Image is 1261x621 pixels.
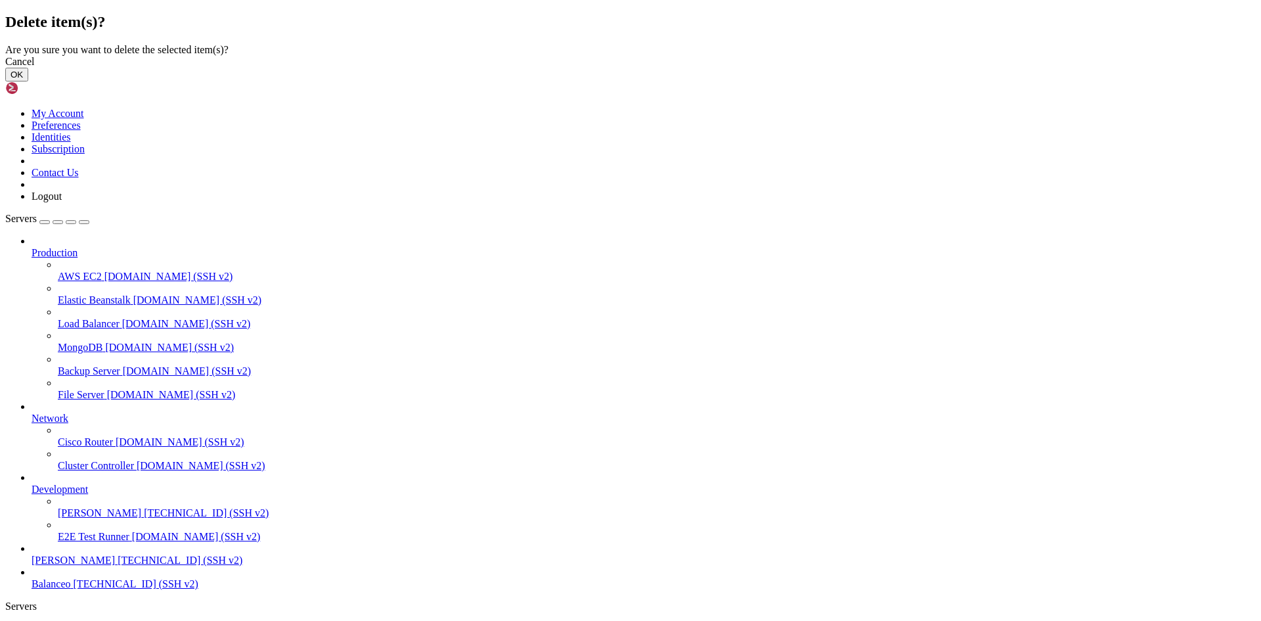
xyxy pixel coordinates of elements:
[58,271,1256,283] a: AWS EC2 [DOMAIN_NAME] (SSH v2)
[58,425,1256,448] li: Cisco Router [DOMAIN_NAME] (SSH v2)
[32,566,1256,590] li: Balanceo [TECHNICAL_ID] (SSH v2)
[32,235,1256,401] li: Production
[5,5,1090,16] x-row: Access denied
[58,531,129,542] span: E2E Test Runner
[58,259,1256,283] li: AWS EC2 [DOMAIN_NAME] (SSH v2)
[116,436,244,448] span: [DOMAIN_NAME] (SSH v2)
[58,519,1256,543] li: E2E Test Runner [DOMAIN_NAME] (SSH v2)
[58,531,1256,543] a: E2E Test Runner [DOMAIN_NAME] (SSH v2)
[32,120,81,131] a: Preferences
[104,271,233,282] span: [DOMAIN_NAME] (SSH v2)
[58,294,131,306] span: Elastic Beanstalk
[58,507,1256,519] a: [PERSON_NAME] [TECHNICAL_ID] (SSH v2)
[58,318,1256,330] a: Load Balancer [DOMAIN_NAME] (SSH v2)
[32,413,68,424] span: Network
[5,56,1256,68] div: Cancel
[5,81,81,95] img: Shellngn
[5,61,1090,72] x-row: Nicolas@[TECHNICAL_ID]'s password:
[32,555,115,566] span: [PERSON_NAME]
[58,448,1256,472] li: Cluster Controller [DOMAIN_NAME] (SSH v2)
[32,131,71,143] a: Identities
[32,578,1256,590] a: Balanceo [TECHNICAL_ID] (SSH v2)
[118,555,242,566] span: [TECHNICAL_ID] (SSH v2)
[32,143,85,154] a: Subscription
[5,50,1090,61] x-row: Access denied
[5,13,1256,31] h2: Delete item(s)?
[144,507,269,518] span: [TECHNICAL_ID] (SSH v2)
[133,294,262,306] span: [DOMAIN_NAME] (SSH v2)
[5,213,89,224] a: Servers
[58,389,104,400] span: File Server
[132,531,261,542] span: [DOMAIN_NAME] (SSH v2)
[58,460,1256,472] a: Cluster Controller [DOMAIN_NAME] (SSH v2)
[32,484,1256,495] a: Development
[58,365,120,377] span: Backup Server
[32,543,1256,566] li: [PERSON_NAME] [TECHNICAL_ID] (SSH v2)
[5,601,1256,612] div: Servers
[32,578,71,589] span: Balanceo
[5,213,37,224] span: Servers
[32,191,62,202] a: Logout
[5,16,1090,28] x-row: Nicolas@[TECHNICAL_ID]'s password:
[58,342,102,353] span: MongoDB
[58,330,1256,354] li: MongoDB [DOMAIN_NAME] (SSH v2)
[58,365,1256,377] a: Backup Server [DOMAIN_NAME] (SSH v2)
[58,495,1256,519] li: [PERSON_NAME] [TECHNICAL_ID] (SSH v2)
[32,401,1256,472] li: Network
[32,108,84,119] a: My Account
[58,436,1256,448] a: Cisco Router [DOMAIN_NAME] (SSH v2)
[32,555,1256,566] a: [PERSON_NAME] [TECHNICAL_ID] (SSH v2)
[5,28,1090,39] x-row: Access denied
[194,61,199,72] div: (34, 5)
[58,294,1256,306] a: Elastic Beanstalk [DOMAIN_NAME] (SSH v2)
[5,44,1256,56] div: Are you sure you want to delete the selected item(s)?
[58,283,1256,306] li: Elastic Beanstalk [DOMAIN_NAME] (SSH v2)
[107,389,236,400] span: [DOMAIN_NAME] (SSH v2)
[58,354,1256,377] li: Backup Server [DOMAIN_NAME] (SSH v2)
[58,342,1256,354] a: MongoDB [DOMAIN_NAME] (SSH v2)
[5,68,28,81] button: OK
[58,318,120,329] span: Load Balancer
[58,377,1256,401] li: File Server [DOMAIN_NAME] (SSH v2)
[58,436,113,448] span: Cisco Router
[32,413,1256,425] a: Network
[58,460,134,471] span: Cluster Controller
[32,484,88,495] span: Development
[32,167,79,178] a: Contact Us
[58,306,1256,330] li: Load Balancer [DOMAIN_NAME] (SSH v2)
[58,271,102,282] span: AWS EC2
[32,472,1256,543] li: Development
[32,247,1256,259] a: Production
[5,39,1090,50] x-row: Nicolas@[TECHNICAL_ID]'s password:
[137,460,265,471] span: [DOMAIN_NAME] (SSH v2)
[32,247,77,258] span: Production
[58,389,1256,401] a: File Server [DOMAIN_NAME] (SSH v2)
[123,365,252,377] span: [DOMAIN_NAME] (SSH v2)
[74,578,198,589] span: [TECHNICAL_ID] (SSH v2)
[58,507,141,518] span: [PERSON_NAME]
[105,342,234,353] span: [DOMAIN_NAME] (SSH v2)
[122,318,251,329] span: [DOMAIN_NAME] (SSH v2)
